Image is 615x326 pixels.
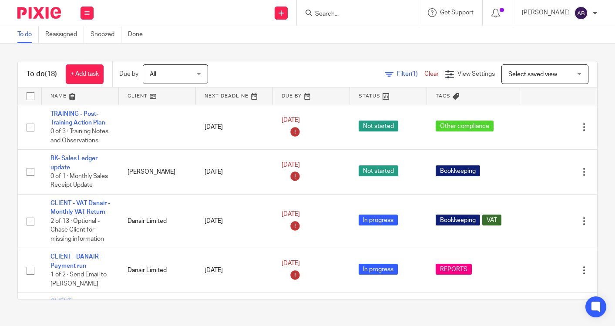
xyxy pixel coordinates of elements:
p: Due by [119,70,138,78]
a: Clear [424,71,439,77]
span: In progress [359,264,398,275]
p: [PERSON_NAME] [522,8,570,17]
td: [DATE] [196,248,273,293]
img: svg%3E [574,6,588,20]
span: Get Support [440,10,474,16]
td: [DATE] [196,105,273,150]
td: [PERSON_NAME] [119,150,196,195]
td: Danair Limited [119,248,196,293]
a: TRAINING - Post-Training Action Plan [50,111,105,126]
span: VAT [482,215,501,225]
span: Other compliance [436,121,494,131]
img: Pixie [17,7,61,19]
span: 1 of 2 · Send Email to [PERSON_NAME] [50,272,107,287]
a: Reassigned [45,26,84,43]
span: Select saved view [508,71,557,77]
span: View Settings [457,71,495,77]
a: To do [17,26,39,43]
span: Bookkeeping [436,165,480,176]
span: Not started [359,121,398,131]
a: CLIENT - [PERSON_NAME] - Sales ledger [DATE] [50,299,104,323]
span: Tags [436,94,450,98]
h1: To do [27,70,57,79]
span: [DATE] [282,117,300,123]
span: 2 of 13 · Optional - Chase Client for missing information [50,218,104,242]
span: [DATE] [282,260,300,266]
a: CLIENT - DANAIR - Payment run [50,254,102,269]
a: + Add task [66,64,104,84]
span: All [150,71,156,77]
span: In progress [359,215,398,225]
span: (1) [411,71,418,77]
a: Snoozed [91,26,121,43]
td: Danair Limited [119,195,196,248]
span: Bookkeeping [436,215,480,225]
a: Done [128,26,149,43]
a: BK- Sales Ledger update [50,155,97,170]
span: Filter [397,71,424,77]
td: [DATE] [196,195,273,248]
span: [DATE] [282,211,300,217]
span: Not started [359,165,398,176]
td: [DATE] [196,150,273,195]
span: 0 of 1 · Monthly Sales Receipt Update [50,173,108,188]
span: 0 of 3 · Training Notes and Observations [50,128,108,144]
span: (18) [45,71,57,77]
a: CLIENT - VAT Danair - Monthly VAT Return [50,200,110,215]
span: REPORTS [436,264,472,275]
span: [DATE] [282,162,300,168]
input: Search [314,10,393,18]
